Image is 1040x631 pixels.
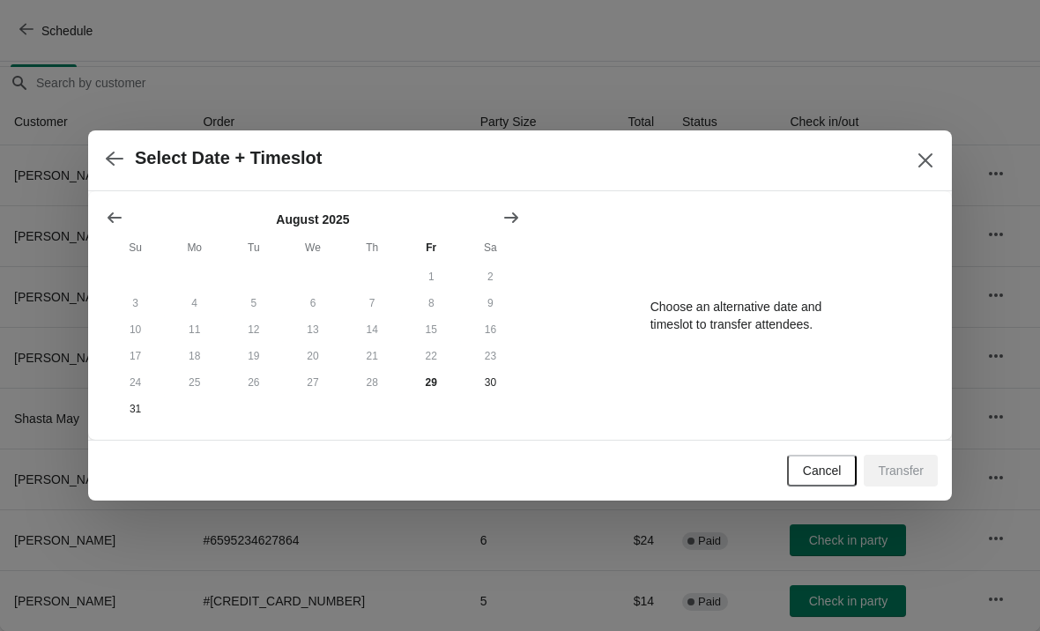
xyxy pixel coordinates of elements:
[165,232,224,264] th: Monday
[283,316,342,343] button: Wednesday August 13 2025
[283,232,342,264] th: Wednesday
[165,369,224,396] button: Monday August 25 2025
[402,369,461,396] button: Today Friday August 29 2025
[787,455,858,486] button: Cancel
[495,202,527,234] button: Show next month, September 2025
[99,202,130,234] button: Show previous month, July 2025
[402,290,461,316] button: Friday August 8 2025
[165,343,224,369] button: Monday August 18 2025
[283,369,342,396] button: Wednesday August 27 2025
[461,264,520,290] button: Saturday August 2 2025
[650,298,822,333] p: Choose an alternative date and timeslot to transfer attendees.
[165,290,224,316] button: Monday August 4 2025
[910,145,941,176] button: Close
[224,290,283,316] button: Tuesday August 5 2025
[224,316,283,343] button: Tuesday August 12 2025
[461,343,520,369] button: Saturday August 23 2025
[343,232,402,264] th: Thursday
[461,369,520,396] button: Saturday August 30 2025
[283,290,342,316] button: Wednesday August 6 2025
[224,232,283,264] th: Tuesday
[165,316,224,343] button: Monday August 11 2025
[402,232,461,264] th: Friday
[461,232,520,264] th: Saturday
[135,148,323,168] h2: Select Date + Timeslot
[283,343,342,369] button: Wednesday August 20 2025
[343,369,402,396] button: Thursday August 28 2025
[106,396,165,422] button: Sunday August 31 2025
[402,343,461,369] button: Friday August 22 2025
[224,369,283,396] button: Tuesday August 26 2025
[402,264,461,290] button: Friday August 1 2025
[224,343,283,369] button: Tuesday August 19 2025
[803,464,842,478] span: Cancel
[343,290,402,316] button: Thursday August 7 2025
[343,343,402,369] button: Thursday August 21 2025
[402,316,461,343] button: Friday August 15 2025
[106,369,165,396] button: Sunday August 24 2025
[106,290,165,316] button: Sunday August 3 2025
[461,316,520,343] button: Saturday August 16 2025
[343,316,402,343] button: Thursday August 14 2025
[461,290,520,316] button: Saturday August 9 2025
[106,343,165,369] button: Sunday August 17 2025
[106,316,165,343] button: Sunday August 10 2025
[106,232,165,264] th: Sunday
